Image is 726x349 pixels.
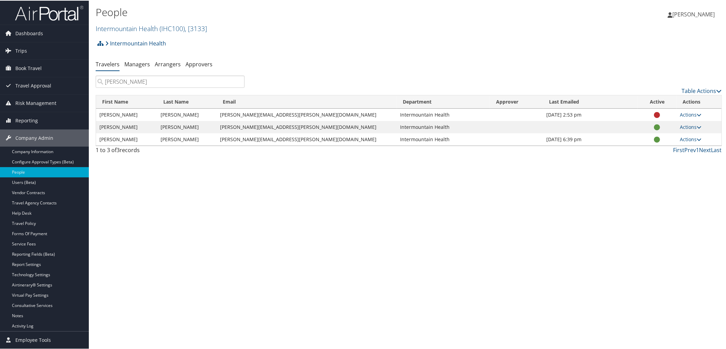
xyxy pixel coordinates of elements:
[96,120,157,133] td: [PERSON_NAME]
[105,36,166,50] a: Intermountain Health
[15,111,38,129] span: Reporting
[15,94,56,111] span: Risk Management
[543,95,638,108] th: Last Emailed: activate to sort column ascending
[673,10,715,17] span: [PERSON_NAME]
[699,146,711,153] a: Next
[217,95,397,108] th: Email: activate to sort column ascending
[96,23,207,32] a: Intermountain Health
[490,95,543,108] th: Approver
[696,146,699,153] a: 1
[397,95,490,108] th: Department: activate to sort column ascending
[397,108,490,120] td: Intermountain Health
[15,77,51,94] span: Travel Approval
[96,75,245,87] input: Search
[680,111,702,117] a: Actions
[96,108,157,120] td: [PERSON_NAME]
[543,108,638,120] td: [DATE] 2:53 pm
[117,146,120,153] span: 3
[15,42,27,59] span: Trips
[15,129,53,146] span: Company Admin
[680,135,702,142] a: Actions
[217,120,397,133] td: [PERSON_NAME][EMAIL_ADDRESS][PERSON_NAME][DOMAIN_NAME]
[185,23,207,32] span: , [ 3133 ]
[157,120,217,133] td: [PERSON_NAME]
[124,60,150,67] a: Managers
[668,3,722,24] a: [PERSON_NAME]
[397,120,490,133] td: Intermountain Health
[15,24,43,41] span: Dashboards
[397,133,490,145] td: Intermountain Health
[157,95,217,108] th: Last Name: activate to sort column ascending
[15,59,42,76] span: Book Travel
[157,133,217,145] td: [PERSON_NAME]
[217,133,397,145] td: [PERSON_NAME][EMAIL_ADDRESS][PERSON_NAME][DOMAIN_NAME]
[677,95,722,108] th: Actions
[96,60,120,67] a: Travelers
[711,146,722,153] a: Last
[15,331,51,348] span: Employee Tools
[680,123,702,130] a: Actions
[217,108,397,120] td: [PERSON_NAME][EMAIL_ADDRESS][PERSON_NAME][DOMAIN_NAME]
[155,60,181,67] a: Arrangers
[96,95,157,108] th: First Name: activate to sort column ascending
[96,145,245,157] div: 1 to 3 of records
[682,86,722,94] a: Table Actions
[685,146,696,153] a: Prev
[543,133,638,145] td: [DATE] 6:39 pm
[96,133,157,145] td: [PERSON_NAME]
[96,4,513,19] h1: People
[673,146,685,153] a: First
[157,108,217,120] td: [PERSON_NAME]
[186,60,213,67] a: Approvers
[160,23,185,32] span: ( IHC100 )
[15,4,83,21] img: airportal-logo.png
[638,95,677,108] th: Active: activate to sort column descending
